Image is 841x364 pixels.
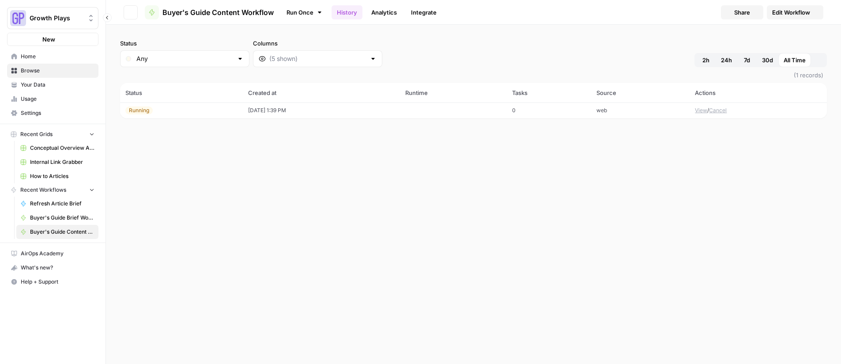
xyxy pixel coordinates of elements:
th: Runtime [400,83,507,102]
span: Help + Support [21,278,94,286]
span: Settings [21,109,94,117]
span: Buyer's Guide Content Workflow [30,228,94,236]
span: AirOps Academy [21,250,94,258]
span: Conceptual Overview Article Grid [30,144,94,152]
button: New [7,33,98,46]
a: Analytics [366,5,402,19]
a: Run Once [281,5,328,20]
span: Buyer's Guide Content Workflow [162,7,274,18]
span: Internal Link Grabber [30,158,94,166]
button: What's new? [7,261,98,275]
span: Usage [21,95,94,103]
a: Browse [7,64,98,78]
th: Tasks [507,83,591,102]
a: How to Articles [16,169,98,183]
td: [DATE] 1:39 PM [243,102,400,118]
a: AirOps Academy [7,246,98,261]
span: Growth Plays [30,14,83,23]
a: Your Data [7,78,98,92]
span: Recent Grids [20,130,53,138]
span: Recent Workflows [20,186,66,194]
a: Usage [7,92,98,106]
span: Home [21,53,94,61]
a: Buyer's Guide Brief Workflow [16,211,98,225]
span: Buyer's Guide Brief Workflow [30,214,94,222]
span: New [42,35,55,44]
a: Internal Link Grabber [16,155,98,169]
span: Refresh Article Brief [30,200,94,208]
a: Settings [7,106,98,120]
label: Columns [253,39,382,48]
input: Any [136,54,233,63]
a: Buyer's Guide Content Workflow [145,5,274,19]
button: Workspace: Growth Plays [7,7,98,29]
a: Home [7,49,98,64]
button: Recent Grids [7,128,98,141]
th: Created at [243,83,400,102]
span: Your Data [21,81,94,89]
div: Running [125,106,153,114]
a: Integrate [406,5,442,19]
span: Browse [21,67,94,75]
span: (1 records) [120,67,827,83]
span: How to Articles [30,172,94,180]
th: Status [120,83,243,102]
label: Status [120,39,249,48]
a: Conceptual Overview Article Grid [16,141,98,155]
td: 0 [507,102,591,118]
img: Growth Plays Logo [10,10,26,26]
div: What's new? [8,261,98,274]
a: Buyer's Guide Content Workflow [16,225,98,239]
a: Refresh Article Brief [16,197,98,211]
button: Recent Workflows [7,183,98,197]
a: History [332,5,362,19]
button: Help + Support [7,275,98,289]
input: (5 shown) [269,54,366,63]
